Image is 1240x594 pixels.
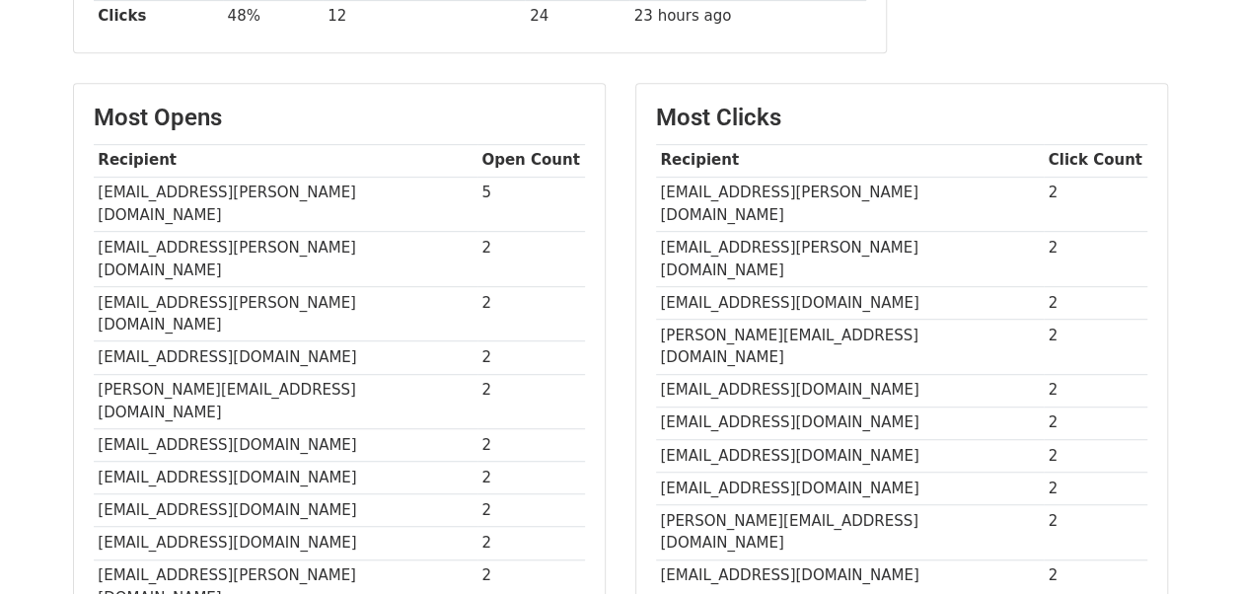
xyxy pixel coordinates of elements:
td: 2 [1044,472,1147,504]
td: [EMAIL_ADDRESS][DOMAIN_NAME] [656,374,1044,407]
td: 2 [1044,374,1147,407]
td: [EMAIL_ADDRESS][DOMAIN_NAME] [94,527,477,559]
td: [EMAIL_ADDRESS][DOMAIN_NAME] [656,559,1044,592]
td: 2 [477,462,585,494]
td: 2 [477,429,585,462]
td: [PERSON_NAME][EMAIL_ADDRESS][DOMAIN_NAME] [656,319,1044,374]
td: [EMAIL_ADDRESS][PERSON_NAME][DOMAIN_NAME] [656,177,1044,232]
td: 2 [1044,232,1147,287]
th: Click Count [1044,144,1147,177]
td: [EMAIL_ADDRESS][PERSON_NAME][DOMAIN_NAME] [94,177,477,232]
td: 2 [1044,559,1147,592]
td: [EMAIL_ADDRESS][DOMAIN_NAME] [656,286,1044,319]
td: [EMAIL_ADDRESS][PERSON_NAME][DOMAIN_NAME] [94,286,477,341]
td: [EMAIL_ADDRESS][DOMAIN_NAME] [94,341,477,374]
td: 2 [1044,177,1147,232]
td: [EMAIL_ADDRESS][PERSON_NAME][DOMAIN_NAME] [656,232,1044,287]
th: Open Count [477,144,585,177]
td: [PERSON_NAME][EMAIL_ADDRESS][DOMAIN_NAME] [94,374,477,429]
td: [EMAIL_ADDRESS][PERSON_NAME][DOMAIN_NAME] [94,232,477,287]
td: 2 [477,341,585,374]
iframe: Chat Widget [1141,499,1240,594]
h3: Most Clicks [656,104,1147,132]
td: [EMAIL_ADDRESS][DOMAIN_NAME] [94,462,477,494]
td: [EMAIL_ADDRESS][DOMAIN_NAME] [94,429,477,462]
td: 2 [477,374,585,429]
td: 2 [1044,319,1147,374]
td: 2 [1044,504,1147,559]
td: [EMAIL_ADDRESS][DOMAIN_NAME] [94,494,477,527]
td: 2 [477,286,585,341]
td: 2 [1044,439,1147,472]
th: Recipient [656,144,1044,177]
td: 5 [477,177,585,232]
td: [EMAIL_ADDRESS][DOMAIN_NAME] [656,472,1044,504]
td: 2 [1044,407,1147,439]
td: [EMAIL_ADDRESS][DOMAIN_NAME] [656,407,1044,439]
th: Recipient [94,144,477,177]
td: [PERSON_NAME][EMAIL_ADDRESS][DOMAIN_NAME] [656,504,1044,559]
td: 2 [477,232,585,287]
h3: Most Opens [94,104,585,132]
td: 2 [1044,286,1147,319]
td: [EMAIL_ADDRESS][DOMAIN_NAME] [656,439,1044,472]
td: 2 [477,527,585,559]
td: 2 [477,494,585,527]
